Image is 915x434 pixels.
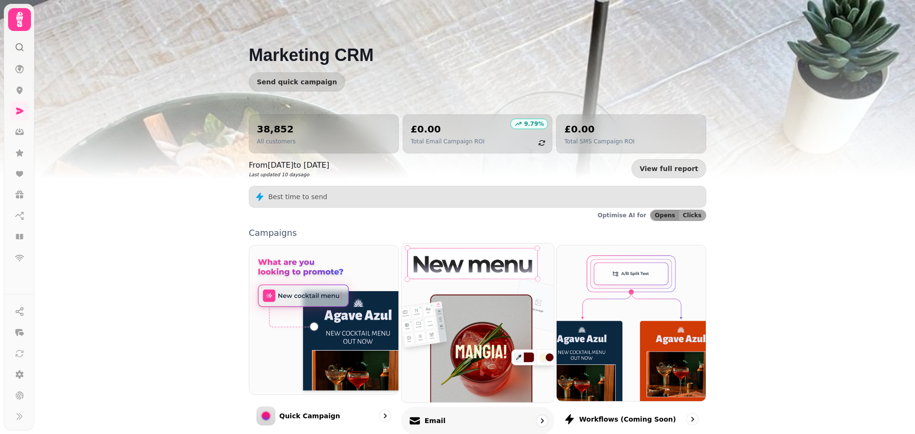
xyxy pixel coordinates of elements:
[598,212,646,219] p: Optimise AI for
[257,122,295,136] h2: 38,852
[279,411,340,421] p: Quick Campaign
[631,159,706,178] a: View full report
[534,135,550,151] button: refresh
[655,212,675,218] span: Opens
[651,210,679,221] button: Opens
[564,138,634,145] p: Total SMS Campaign ROI
[679,210,706,221] button: Clicks
[257,138,295,145] p: All customers
[380,411,390,421] svg: go to
[683,212,701,218] span: Clicks
[557,245,706,401] img: Workflows (coming soon)
[564,122,634,136] h2: £0.00
[579,414,676,424] p: Workflows (coming soon)
[537,416,547,425] svg: go to
[249,229,706,237] p: Campaigns
[394,235,561,410] img: Email
[249,171,329,178] p: Last updated 10 days ago
[268,192,327,202] p: Best time to send
[524,120,544,128] p: 9.79 %
[249,72,345,91] button: Send quick campaign
[257,79,337,85] span: Send quick campaign
[249,245,398,394] img: Quick Campaign
[411,122,485,136] h2: £0.00
[556,245,706,433] a: Workflows (coming soon)Workflows (coming soon)
[249,23,706,65] h1: Marketing CRM
[249,160,329,171] p: From [DATE] to [DATE]
[424,416,445,425] p: Email
[411,138,485,145] p: Total Email Campaign ROI
[688,414,697,424] svg: go to
[249,245,399,433] a: Quick CampaignQuick Campaign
